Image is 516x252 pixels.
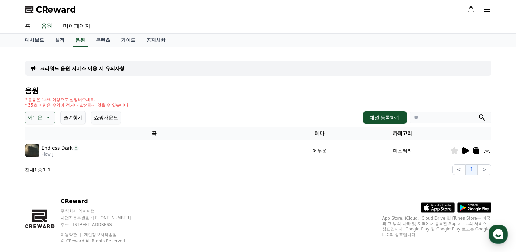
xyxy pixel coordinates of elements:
p: App Store, iCloud, iCloud Drive 및 iTunes Store는 미국과 그 밖의 나라 및 지역에서 등록된 Apple Inc.의 서비스 상표입니다. Goo... [382,215,491,237]
p: 주소 : [STREET_ADDRESS] [61,222,144,227]
p: 주식회사 와이피랩 [61,208,144,214]
th: 카테고리 [355,127,450,140]
a: CReward [25,4,76,15]
button: 어두운 [25,111,55,124]
p: * 35초 미만은 수익이 적거나 발생하지 않을 수 있습니다. [25,102,130,108]
a: 크리워드 음원 서비스 이용 시 유의사항 [40,65,124,72]
p: © CReward All Rights Reserved. [61,238,144,244]
button: 쇼핑사운드 [91,111,121,124]
p: CReward [61,197,144,206]
a: 실적 [49,34,70,47]
a: 이용약관 [61,232,82,237]
p: Flow J [42,152,79,157]
a: 공지사항 [141,34,171,47]
p: * 볼륨은 15% 이상으로 설정해주세요. [25,97,130,102]
p: 사업자등록번호 : [PHONE_NUMBER] [61,215,144,221]
a: 음원 [40,19,54,33]
th: 곡 [25,127,284,140]
a: 홈 [19,19,36,33]
strong: 1 [47,167,51,172]
h4: 음원 [25,87,491,94]
a: 콘텐츠 [90,34,116,47]
span: CReward [36,4,76,15]
p: 전체 중 - [25,166,51,173]
p: Endless Dark [42,144,73,152]
strong: 1 [42,167,46,172]
button: < [452,164,466,175]
a: 대시보드 [19,34,49,47]
a: 마이페이지 [58,19,96,33]
a: 개인정보처리방침 [84,232,117,237]
td: 어두운 [284,140,355,162]
a: 음원 [73,34,88,47]
th: 테마 [284,127,355,140]
td: 미스터리 [355,140,450,162]
p: 어두운 [28,113,42,122]
strong: 1 [34,167,38,172]
img: music [25,144,39,157]
button: > [478,164,491,175]
a: 가이드 [116,34,141,47]
button: 채널 등록하기 [363,111,407,124]
button: 즐겨찾기 [60,111,86,124]
button: 1 [466,164,478,175]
